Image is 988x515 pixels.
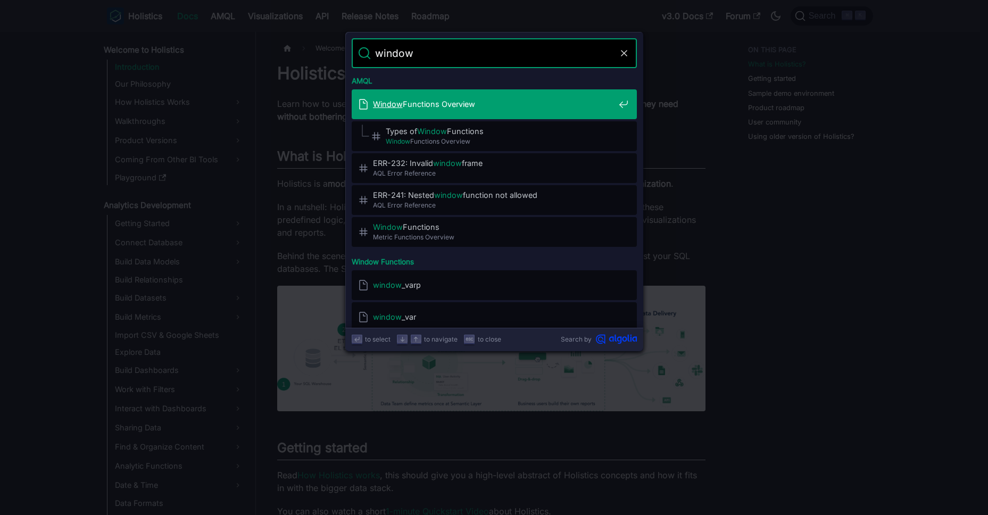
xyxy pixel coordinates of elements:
span: Metric Functions Overview [373,232,615,242]
span: Functions​ [373,222,615,232]
mark: window [433,159,462,168]
mark: window [373,280,402,289]
mark: Window [373,99,403,109]
svg: Arrow up [412,335,420,343]
a: window_var [352,302,637,332]
span: Functions Overview [373,99,615,109]
span: _varp [373,280,615,290]
div: Window Functions [350,249,639,270]
a: Types ofWindowFunctions​WindowFunctions Overview [352,121,637,151]
span: ERR-232: Invalid frame​ [373,158,615,168]
svg: Algolia [596,334,637,344]
button: Clear the query [618,47,630,60]
span: AQL Error Reference [373,200,615,210]
span: Search by [561,334,592,344]
span: to select [365,334,391,344]
span: _var [373,312,615,322]
span: to navigate [424,334,458,344]
span: Functions Overview [386,136,615,146]
a: WindowFunctions​Metric Functions Overview [352,217,637,247]
a: ERR-241: Nestedwindowfunction not allowed​AQL Error Reference [352,185,637,215]
mark: Window [386,137,410,145]
span: Types of Functions​ [386,126,615,136]
a: Search byAlgolia [561,334,637,344]
span: to close [478,334,501,344]
mark: Window [373,222,403,231]
input: Search docs [371,38,618,68]
mark: Window [417,127,447,136]
svg: Escape key [466,335,474,343]
span: AQL Error Reference [373,168,615,178]
a: ERR-232: Invalidwindowframe​AQL Error Reference [352,153,637,183]
div: AMQL [350,68,639,89]
mark: window [373,312,402,321]
mark: window [434,190,463,200]
span: ERR-241: Nested function not allowed​ [373,190,615,200]
a: WindowFunctions Overview [352,89,637,119]
a: window_varp [352,270,637,300]
svg: Arrow down [398,335,406,343]
svg: Enter key [353,335,361,343]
